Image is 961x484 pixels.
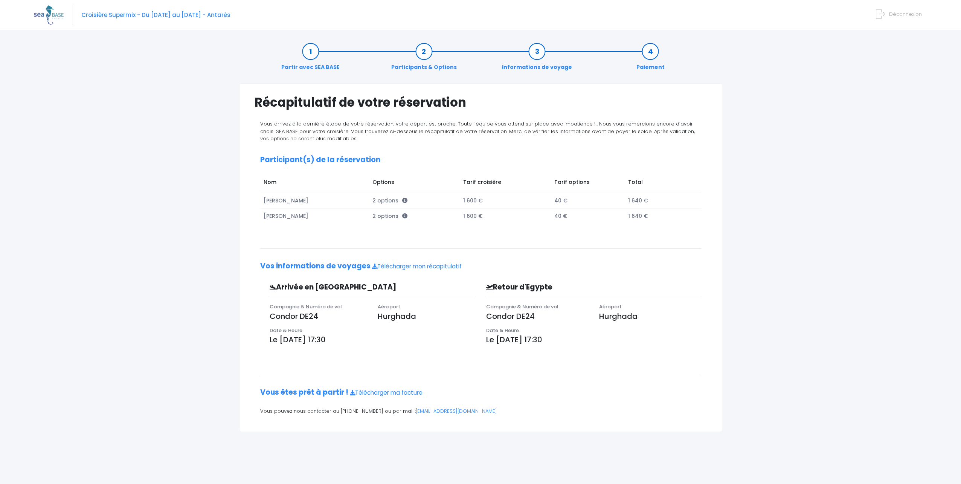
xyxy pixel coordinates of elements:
span: Compagnie & Numéro de vol [486,303,558,310]
td: 40 € [551,208,624,224]
h2: Vous êtes prêt à partir ! [260,388,701,397]
span: 2 options [372,197,407,204]
td: 1 640 € [624,208,694,224]
a: Télécharger ma facture [350,389,423,397]
span: 2 options [372,212,407,220]
h2: Participant(s) de la réservation [260,156,701,164]
p: Hurghada [378,311,475,322]
h3: Arrivée en [GEOGRAPHIC_DATA] [264,283,427,292]
td: [PERSON_NAME] [260,208,369,224]
p: Condor DE24 [270,311,367,322]
a: Paiement [633,47,668,71]
h3: Retour d'Egypte [480,283,650,292]
p: Condor DE24 [486,311,588,322]
span: Vous arrivez à la dernière étape de votre réservation, votre départ est proche. Toute l’équipe vo... [260,120,695,142]
span: Déconnexion [889,11,922,18]
span: Compagnie & Numéro de vol [270,303,342,310]
p: Vous pouvez nous contacter au [PHONE_NUMBER] ou par mail : [260,407,701,415]
td: Tarif croisière [460,175,551,193]
td: 1 600 € [460,193,551,209]
a: Télécharger mon récapitulatif [372,262,462,270]
td: 40 € [551,193,624,209]
td: Tarif options [551,175,624,193]
td: Options [369,175,459,193]
td: Total [624,175,694,193]
h2: Vos informations de voyages [260,262,701,271]
span: Date & Heure [486,327,519,334]
span: Date & Heure [270,327,302,334]
a: [EMAIL_ADDRESS][DOMAIN_NAME] [416,407,497,415]
p: Le [DATE] 17:30 [486,334,701,345]
a: Informations de voyage [498,47,576,71]
a: Partir avec SEA BASE [278,47,343,71]
span: Aéroport [378,303,400,310]
p: Le [DATE] 17:30 [270,334,475,345]
h1: Récapitulatif de votre réservation [255,95,707,110]
td: [PERSON_NAME] [260,193,369,209]
p: Hurghada [599,311,701,322]
td: Nom [260,175,369,193]
span: Croisière Supermix - Du [DATE] au [DATE] - Antarès [81,11,230,19]
a: Participants & Options [387,47,461,71]
td: 1 640 € [624,193,694,209]
td: 1 600 € [460,208,551,224]
span: Aéroport [599,303,622,310]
